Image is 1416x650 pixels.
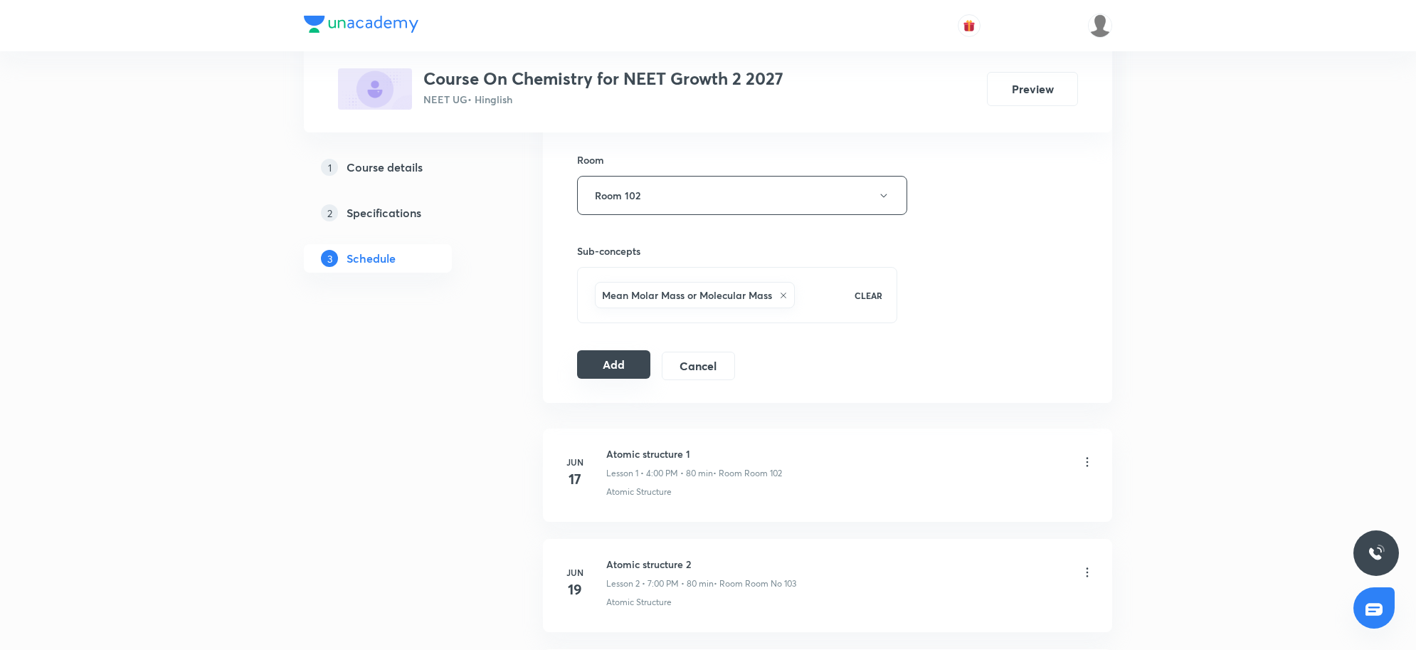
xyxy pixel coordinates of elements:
[662,352,735,380] button: Cancel
[347,250,396,267] h5: Schedule
[304,153,497,182] a: 1Course details
[1368,545,1385,562] img: ttu
[606,467,713,480] p: Lesson 1 • 4:00 PM • 80 min
[304,16,418,36] a: Company Logo
[963,19,976,32] img: avatar
[855,289,882,302] p: CLEAR
[338,68,412,110] img: C853A408-855C-41F5-85D0-5429F5CD473D_plus.png
[321,250,338,267] p: 3
[606,486,672,498] p: Atomic Structure
[321,204,338,221] p: 2
[561,566,589,579] h6: Jun
[713,467,782,480] p: • Room Room 102
[347,204,421,221] h5: Specifications
[1088,14,1112,38] img: Devendra Kumar
[347,159,423,176] h5: Course details
[987,72,1078,106] button: Preview
[577,176,907,215] button: Room 102
[321,159,338,176] p: 1
[577,152,604,167] h6: Room
[958,14,981,37] button: avatar
[561,468,589,490] h4: 17
[304,199,497,227] a: 2Specifications
[561,456,589,468] h6: Jun
[423,68,783,89] h3: Course On Chemistry for NEET Growth 2 2027
[577,350,650,379] button: Add
[606,577,714,590] p: Lesson 2 • 7:00 PM • 80 min
[606,596,672,609] p: Atomic Structure
[304,16,418,33] img: Company Logo
[714,577,796,590] p: • Room Room No 103
[602,288,772,303] h6: Mean Molar Mass or Molecular Mass
[561,579,589,600] h4: 19
[606,557,796,572] h6: Atomic structure 2
[423,92,783,107] p: NEET UG • Hinglish
[606,446,782,461] h6: Atomic structure 1
[577,243,897,258] h6: Sub-concepts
